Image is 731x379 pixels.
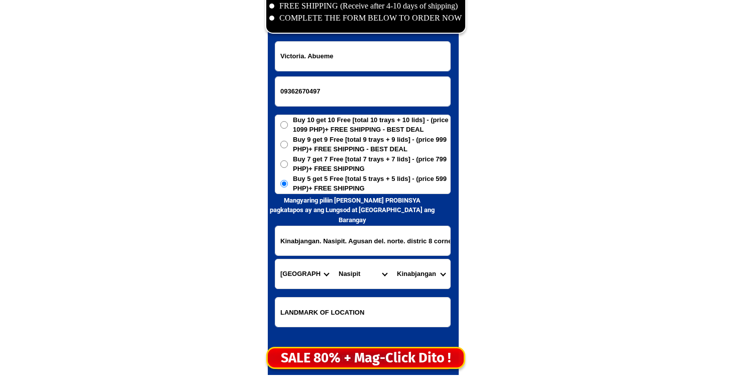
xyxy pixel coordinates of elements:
input: Input phone_number [275,77,450,106]
span: Buy 7 get 7 Free [total 7 trays + 7 lids] - (price 799 PHP)+ FREE SHIPPING [293,154,450,174]
span: Buy 9 get 9 Free [total 9 trays + 9 lids] - (price 999 PHP)+ FREE SHIPPING - BEST DEAL [293,135,450,154]
select: Select province [275,259,334,289]
select: Select district [334,259,392,289]
li: COMPLETE THE FORM BELOW TO ORDER NOW [269,12,462,24]
span: Buy 5 get 5 Free [total 5 trays + 5 lids] - (price 599 PHP)+ FREE SHIPPING [293,174,450,194]
input: Input address [275,226,450,255]
div: SALE 80% + Mag-Click Dito ! [268,348,464,368]
select: Select commune [392,259,450,289]
span: Buy 10 get 10 Free [total 10 trays + 10 lids] - (price 1099 PHP)+ FREE SHIPPING - BEST DEAL [293,115,450,135]
input: Input LANDMARKOFLOCATION [275,298,450,327]
input: Buy 7 get 7 Free [total 7 trays + 7 lids] - (price 799 PHP)+ FREE SHIPPING [280,160,288,168]
input: Buy 9 get 9 Free [total 9 trays + 9 lids] - (price 999 PHP)+ FREE SHIPPING - BEST DEAL [280,141,288,148]
input: Buy 5 get 5 Free [total 5 trays + 5 lids] - (price 599 PHP)+ FREE SHIPPING [280,180,288,187]
input: Input full_name [275,42,450,71]
h6: Mangyaring piliin [PERSON_NAME] PROBINSYA pagkatapos ay ang Lungsod at [GEOGRAPHIC_DATA] ang Bara... [268,196,437,225]
input: Buy 10 get 10 Free [total 10 trays + 10 lids] - (price 1099 PHP)+ FREE SHIPPING - BEST DEAL [280,121,288,129]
